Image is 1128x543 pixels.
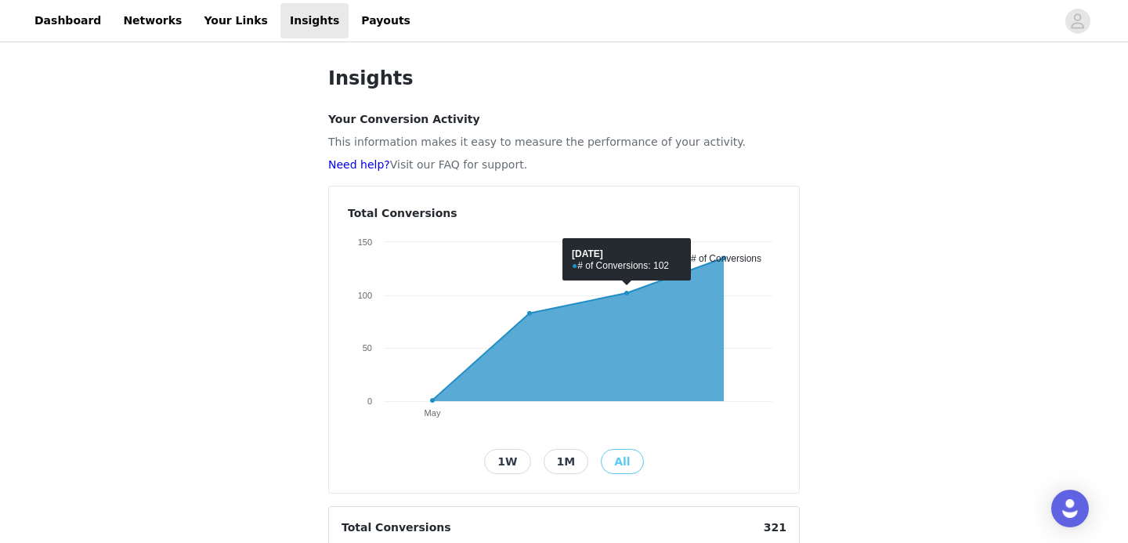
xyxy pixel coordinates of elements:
a: Your Links [194,3,277,38]
div: Open Intercom Messenger [1051,490,1089,527]
button: All [601,449,643,474]
text: # of Conversions [691,253,761,264]
h4: Your Conversion Activity [328,111,800,128]
text: 0 [367,396,372,406]
a: Dashboard [25,3,110,38]
a: Need help? [328,158,390,171]
p: This information makes it easy to measure the performance of your activity. [328,134,800,150]
p: Visit our FAQ for support. [328,157,800,173]
button: 1W [484,449,530,474]
text: 50 [363,343,372,353]
text: 150 [358,237,372,247]
h1: Insights [328,64,800,92]
text: 100 [358,291,372,300]
h4: Total Conversions [348,205,780,222]
a: Payouts [352,3,420,38]
button: 1M [544,449,589,474]
a: Insights [280,3,349,38]
text: May [425,408,441,418]
a: Networks [114,3,191,38]
div: avatar [1070,9,1085,34]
